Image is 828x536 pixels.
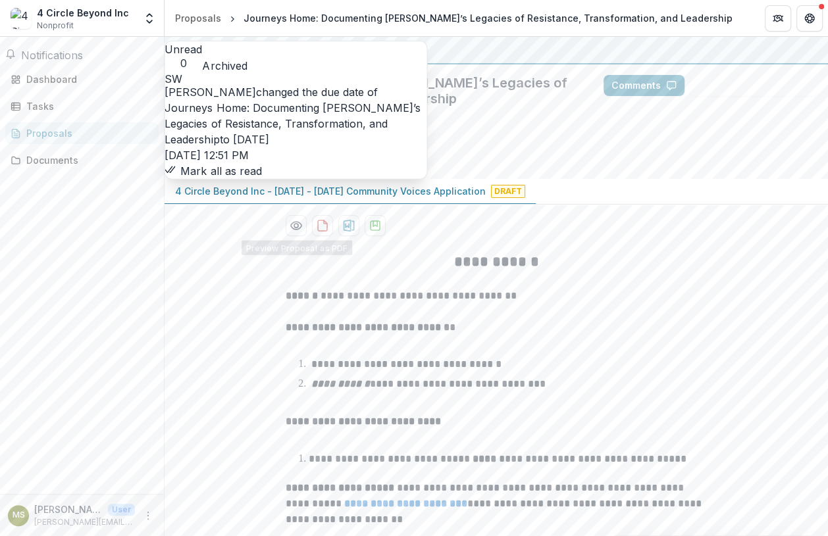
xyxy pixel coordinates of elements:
a: Journeys Home: Documenting [PERSON_NAME]’s Legacies of Resistance, Transformation, and Leadership [165,101,420,146]
a: Proposals [5,122,159,144]
button: Comments [604,75,685,96]
button: Mark all as read [165,163,261,179]
button: Partners [765,5,791,32]
div: 4 Circle Beyond Inc [37,6,129,20]
div: Sherella Williams [165,74,427,84]
button: Open entity switcher [140,5,159,32]
span: Draft [491,185,525,198]
button: Get Help [796,5,823,32]
div: Journeys Home: Documenting [PERSON_NAME]’s Legacies of Resistance, Transformation, and Leadership [244,11,733,25]
button: More [140,508,156,524]
button: Answer Suggestions [690,75,817,96]
span: Notifications [21,49,83,62]
span: [PERSON_NAME] [165,85,255,99]
div: Tasks [26,99,148,113]
button: Unread [165,41,202,70]
a: Proposals [170,9,226,28]
a: Documents [5,149,159,171]
button: Preview df119fec-fe7e-4f5d-939d-e9c4ffe05e7a-0.pdf [286,215,307,236]
div: Dashboard [26,72,148,86]
span: Nonprofit [37,20,74,32]
div: Documents [26,153,148,167]
button: Notifications [5,47,83,63]
img: 4 Circle Beyond Inc [11,8,32,29]
span: 0 [165,57,202,70]
div: Margo Schall [13,511,25,520]
div: Independence Public Media Foundation [175,42,817,58]
a: Tasks [5,95,159,117]
button: download-proposal [365,215,386,236]
a: Dashboard [5,68,159,90]
p: [DATE] 12:51 PM [165,147,427,163]
div: Proposals [26,126,148,140]
nav: breadcrumb [170,9,738,28]
p: User [108,504,135,516]
p: 4 Circle Beyond Inc - [DATE] - [DATE] Community Voices Application [175,184,486,198]
p: [PERSON_NAME][EMAIL_ADDRESS][DOMAIN_NAME] [34,516,135,528]
div: Proposals [175,11,221,25]
button: download-proposal [338,215,359,236]
button: Archived [202,58,247,74]
p: changed the due date of to [DATE] [165,84,427,147]
button: download-proposal [312,215,333,236]
p: [PERSON_NAME] [34,502,103,516]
